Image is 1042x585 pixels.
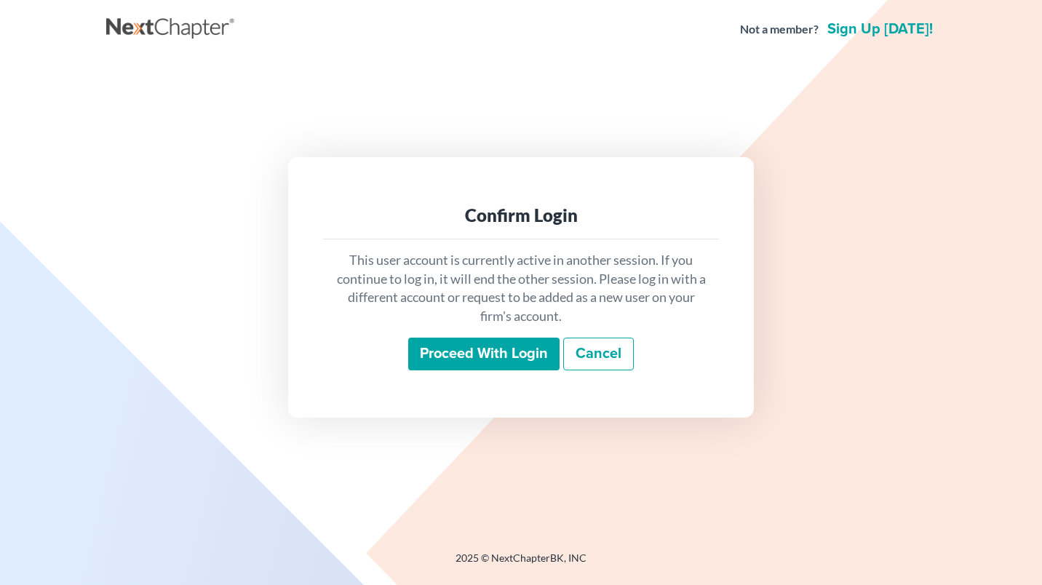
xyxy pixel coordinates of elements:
[408,338,560,371] input: Proceed with login
[335,204,707,227] div: Confirm Login
[106,551,936,577] div: 2025 © NextChapterBK, INC
[824,22,936,36] a: Sign up [DATE]!
[335,251,707,326] p: This user account is currently active in another session. If you continue to log in, it will end ...
[740,21,819,38] strong: Not a member?
[563,338,634,371] a: Cancel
